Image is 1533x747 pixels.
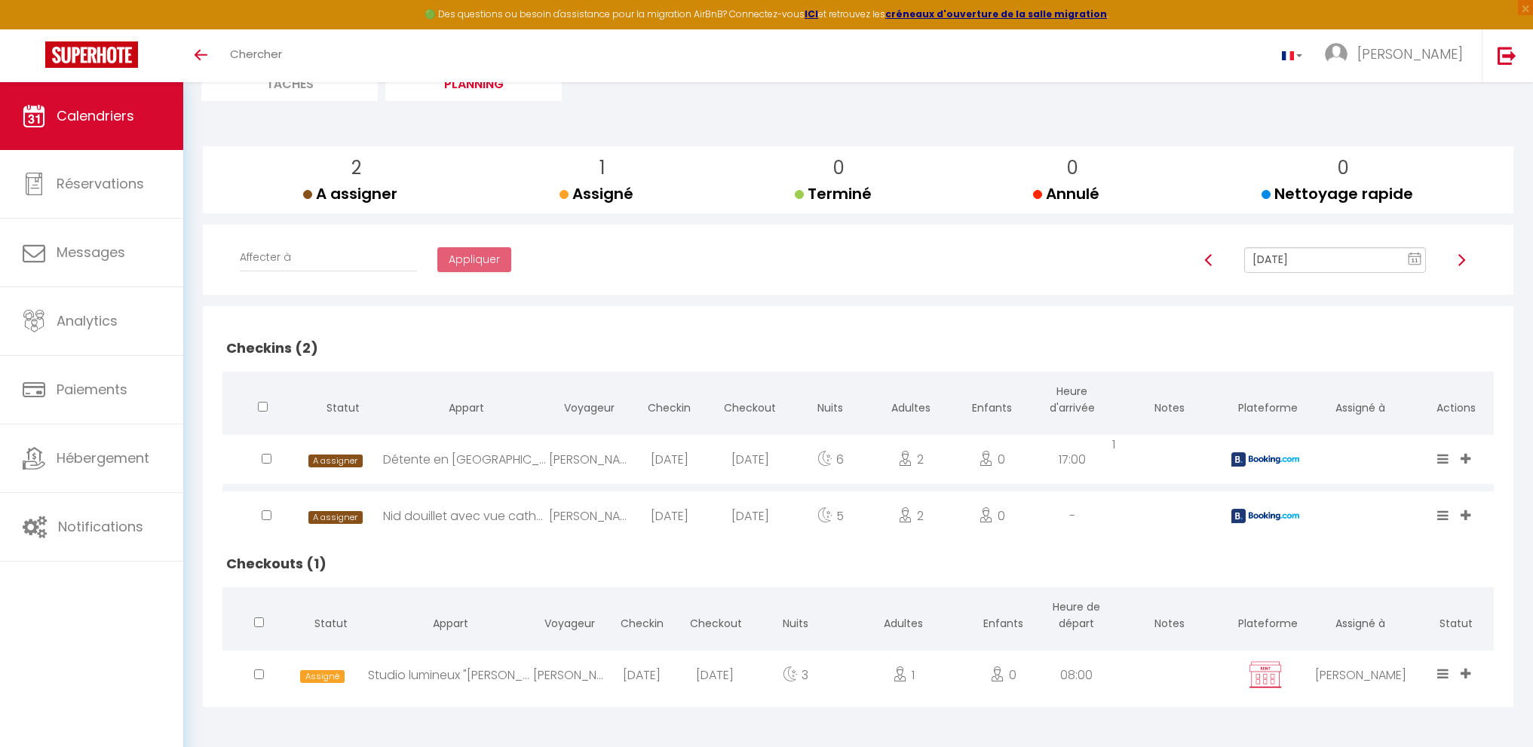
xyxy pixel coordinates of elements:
[871,435,952,484] div: 2
[12,6,57,51] button: Ouvrir le widget de chat LiveChat
[629,372,710,431] th: Checkin
[308,455,363,467] span: A assigner
[885,8,1107,20] a: créneaux d'ouverture de la salle migration
[1045,154,1099,182] p: 0
[1032,435,1112,484] div: 17:00
[222,325,1494,372] h2: Checkins (2)
[300,670,344,683] span: Assigné
[840,651,967,700] div: 1
[1227,372,1303,431] th: Plateforme
[967,651,1040,700] div: 0
[327,400,360,415] span: Statut
[383,491,548,540] div: Nid douillet avec vue cathédrale
[549,372,630,431] th: Voyageur
[679,651,751,700] div: [DATE]
[1314,29,1482,82] a: ... [PERSON_NAME]
[1203,254,1215,266] img: arrow-left3.svg
[549,491,630,540] div: [PERSON_NAME]
[710,491,790,540] div: [DATE]
[807,154,872,182] p: 0
[58,517,143,536] span: Notifications
[572,154,633,182] p: 1
[308,511,363,524] span: A assigner
[1040,587,1112,647] th: Heure de départ
[1418,587,1494,647] th: Statut
[57,243,125,262] span: Messages
[710,435,790,484] div: [DATE]
[629,435,710,484] div: [DATE]
[1469,679,1522,736] iframe: Chat
[1498,46,1516,65] img: logout
[1412,257,1419,264] text: 11
[1357,44,1463,63] span: [PERSON_NAME]
[1246,660,1284,689] img: rent.png
[533,651,606,700] div: [PERSON_NAME]
[1325,43,1348,66] img: ...
[1227,587,1303,647] th: Plateforme
[303,183,397,204] span: A assigner
[549,435,630,484] div: [PERSON_NAME]
[629,491,710,540] div: [DATE]
[952,491,1032,540] div: 0
[385,64,562,101] li: Planning
[606,587,678,647] th: Checkin
[219,29,293,82] a: Chercher
[679,587,751,647] th: Checkout
[1262,183,1413,204] span: Nettoyage rapide
[1455,254,1467,266] img: arrow-right3.svg
[790,372,871,431] th: Nuits
[57,106,134,125] span: Calendriers
[201,64,378,101] li: Tâches
[710,372,790,431] th: Checkout
[871,372,952,431] th: Adultes
[751,651,840,700] div: 3
[433,616,468,631] span: Appart
[967,587,1040,647] th: Enfants
[57,311,118,330] span: Analytics
[840,587,967,647] th: Adultes
[606,651,678,700] div: [DATE]
[1112,431,1227,488] td: 1
[1231,509,1299,523] img: booking2.png
[871,491,952,540] div: 2
[57,380,127,399] span: Paiements
[230,46,282,62] span: Chercher
[368,651,533,700] div: Studio lumineux "[PERSON_NAME]"
[314,616,348,631] span: Statut
[45,41,138,68] img: Super Booking
[1274,154,1413,182] p: 0
[952,435,1032,484] div: 0
[805,8,818,20] a: ICI
[57,174,144,193] span: Réservations
[437,247,511,273] button: Appliquer
[952,372,1032,431] th: Enfants
[560,183,633,204] span: Assigné
[1033,183,1099,204] span: Annulé
[1303,372,1418,431] th: Assigné à
[1112,372,1227,431] th: Notes
[383,435,548,484] div: Détente en [GEOGRAPHIC_DATA]
[1231,452,1299,467] img: booking2.png
[1418,372,1494,431] th: Actions
[57,449,149,467] span: Hébergement
[315,154,397,182] p: 2
[1032,491,1112,540] div: -
[222,540,1494,587] h2: Checkouts (1)
[533,587,606,647] th: Voyageur
[1040,651,1112,700] div: 08:00
[1303,587,1418,647] th: Assigné à
[751,587,840,647] th: Nuits
[1112,587,1227,647] th: Notes
[790,491,871,540] div: 5
[1303,651,1418,700] div: [PERSON_NAME]
[1032,372,1112,431] th: Heure d'arrivée
[795,183,872,204] span: Terminé
[449,400,484,415] span: Appart
[1244,247,1426,273] input: Select Date
[790,435,871,484] div: 6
